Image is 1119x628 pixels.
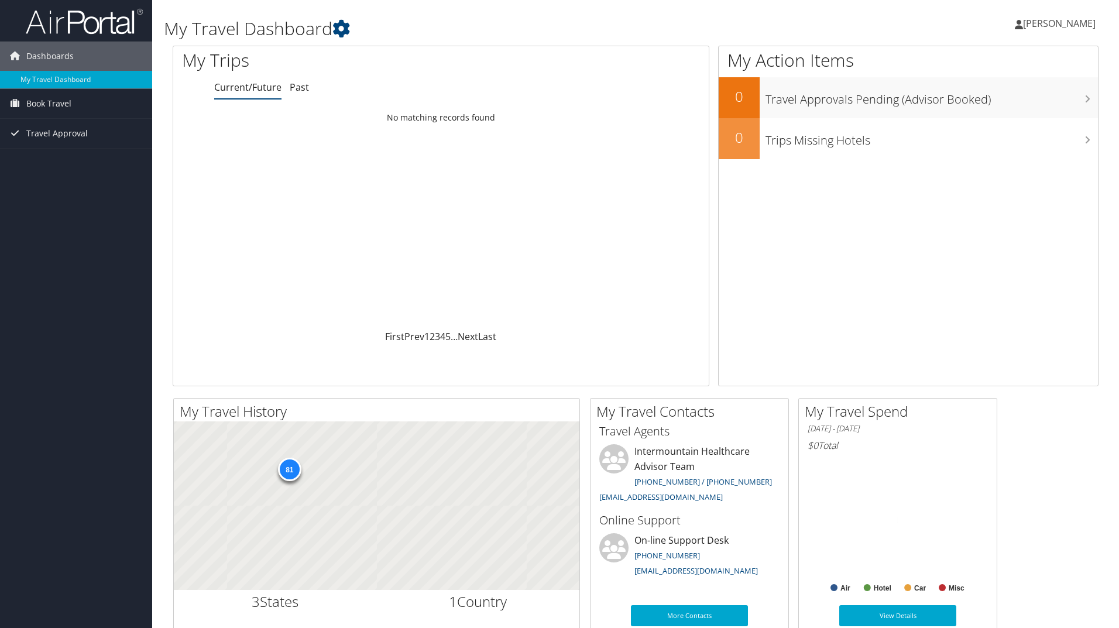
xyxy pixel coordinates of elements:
[183,592,368,612] h2: States
[766,126,1098,149] h3: Trips Missing Hotels
[914,584,926,592] text: Car
[404,330,424,343] a: Prev
[719,128,760,147] h2: 0
[631,605,748,626] a: More Contacts
[1023,17,1096,30] span: [PERSON_NAME]
[277,458,301,481] div: 81
[599,512,780,529] h3: Online Support
[840,584,850,592] text: Air
[26,119,88,148] span: Travel Approval
[719,48,1098,73] h1: My Action Items
[599,492,723,502] a: [EMAIL_ADDRESS][DOMAIN_NAME]
[596,401,788,421] h2: My Travel Contacts
[949,584,964,592] text: Misc
[385,330,404,343] a: First
[805,401,997,421] h2: My Travel Spend
[478,330,496,343] a: Last
[634,550,700,561] a: [PHONE_NUMBER]
[874,584,891,592] text: Hotel
[593,444,785,507] li: Intermountain Healthcare Advisor Team
[599,423,780,440] h3: Travel Agents
[440,330,445,343] a: 4
[290,81,309,94] a: Past
[424,330,430,343] a: 1
[1015,6,1107,41] a: [PERSON_NAME]
[719,87,760,107] h2: 0
[173,107,709,128] td: No matching records found
[26,8,143,35] img: airportal-logo.png
[445,330,451,343] a: 5
[26,89,71,118] span: Book Travel
[214,81,282,94] a: Current/Future
[808,423,988,434] h6: [DATE] - [DATE]
[458,330,478,343] a: Next
[634,565,758,576] a: [EMAIL_ADDRESS][DOMAIN_NAME]
[634,476,772,487] a: [PHONE_NUMBER] / [PHONE_NUMBER]
[180,401,579,421] h2: My Travel History
[839,605,956,626] a: View Details
[435,330,440,343] a: 3
[808,439,818,452] span: $0
[449,592,457,611] span: 1
[719,118,1098,159] a: 0Trips Missing Hotels
[593,533,785,581] li: On-line Support Desk
[182,48,477,73] h1: My Trips
[252,592,260,611] span: 3
[766,85,1098,108] h3: Travel Approvals Pending (Advisor Booked)
[451,330,458,343] span: …
[164,16,793,41] h1: My Travel Dashboard
[386,592,571,612] h2: Country
[430,330,435,343] a: 2
[719,77,1098,118] a: 0Travel Approvals Pending (Advisor Booked)
[26,42,74,71] span: Dashboards
[808,439,988,452] h6: Total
